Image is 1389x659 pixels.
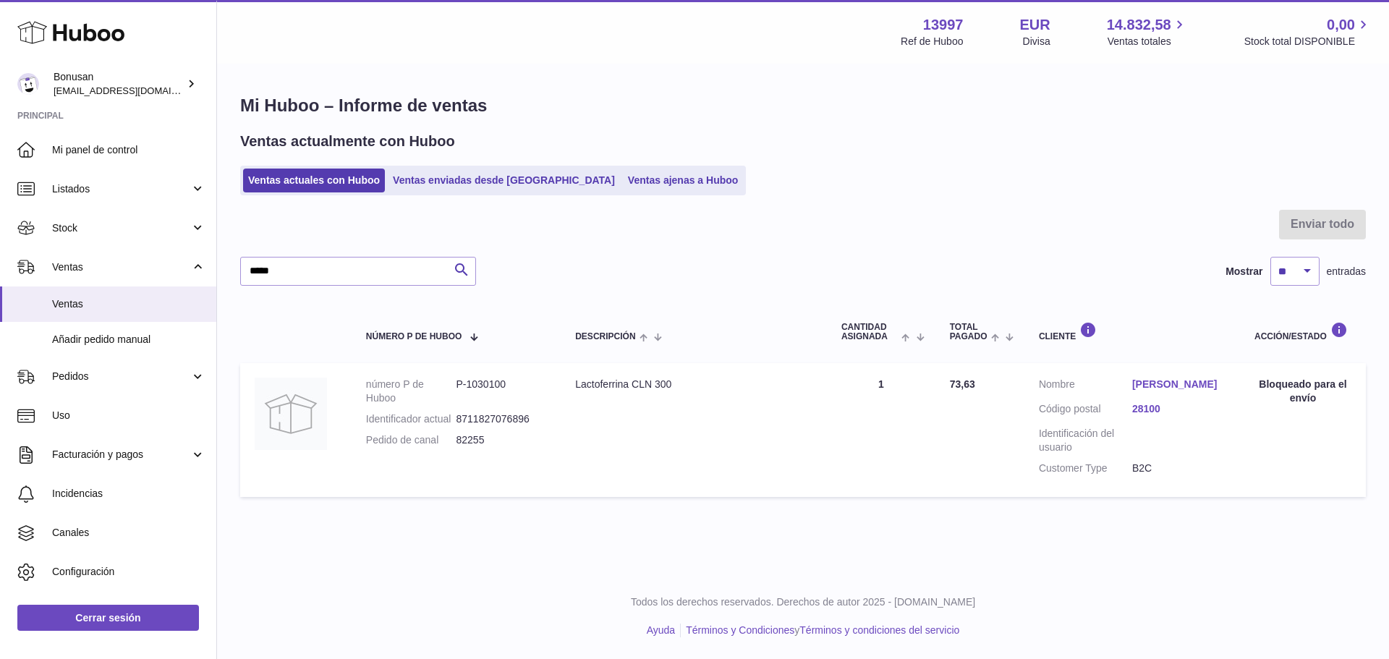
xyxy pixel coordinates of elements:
[52,260,190,274] span: Ventas
[17,605,199,631] a: Cerrar sesión
[52,221,190,235] span: Stock
[901,35,963,48] div: Ref de Huboo
[366,332,462,341] span: número P de Huboo
[681,624,959,637] li: y
[456,433,547,447] dd: 82255
[52,409,205,422] span: Uso
[647,624,675,636] a: Ayuda
[456,378,547,405] dd: P-1030100
[575,332,635,341] span: Descripción
[1244,15,1372,48] a: 0,00 Stock total DISPONIBLE
[52,370,190,383] span: Pedidos
[240,132,455,151] h2: Ventas actualmente con Huboo
[1019,15,1050,35] strong: EUR
[52,487,205,501] span: Incidencias
[52,143,205,157] span: Mi panel de control
[17,73,39,95] img: info@bonusan.es
[52,297,205,311] span: Ventas
[54,70,184,98] div: Bonusan
[255,378,327,450] img: no-photo.jpg
[366,433,456,447] dt: Pedido de canal
[950,378,975,390] span: 73,63
[1254,322,1351,341] div: Acción/Estado
[1107,15,1188,48] a: 14.832,58 Ventas totales
[1132,402,1226,416] a: 28100
[1244,35,1372,48] span: Stock total DISPONIBLE
[52,526,205,540] span: Canales
[686,624,794,636] a: Términos y Condiciones
[1039,322,1226,341] div: Cliente
[456,412,547,426] dd: 8711827076896
[799,624,959,636] a: Términos y condiciones del servicio
[1226,265,1262,279] label: Mostrar
[52,182,190,196] span: Listados
[1023,35,1050,48] div: Divisa
[575,378,812,391] div: Lactoferrina CLN 300
[1108,35,1188,48] span: Ventas totales
[1132,378,1226,391] a: [PERSON_NAME]
[54,85,213,96] span: [EMAIL_ADDRESS][DOMAIN_NAME]
[52,565,205,579] span: Configuración
[366,378,456,405] dt: número P de Huboo
[1327,15,1355,35] span: 0,00
[1039,462,1132,475] dt: Customer Type
[240,94,1366,117] h1: Mi Huboo – Informe de ventas
[1039,427,1132,454] dt: Identificación del usuario
[923,15,964,35] strong: 13997
[52,333,205,346] span: Añadir pedido manual
[1132,462,1226,475] dd: B2C
[1039,378,1132,395] dt: Nombre
[623,169,744,192] a: Ventas ajenas a Huboo
[1327,265,1366,279] span: entradas
[229,595,1377,609] p: Todos los derechos reservados. Derechos de autor 2025 - [DOMAIN_NAME]
[827,363,935,496] td: 1
[388,169,620,192] a: Ventas enviadas desde [GEOGRAPHIC_DATA]
[366,412,456,426] dt: Identificador actual
[52,448,190,462] span: Facturación y pagos
[1254,378,1351,405] div: Bloqueado para el envío
[1107,15,1171,35] span: 14.832,58
[950,323,987,341] span: Total pagado
[1039,402,1132,420] dt: Código postal
[841,323,899,341] span: Cantidad ASIGNADA
[243,169,385,192] a: Ventas actuales con Huboo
